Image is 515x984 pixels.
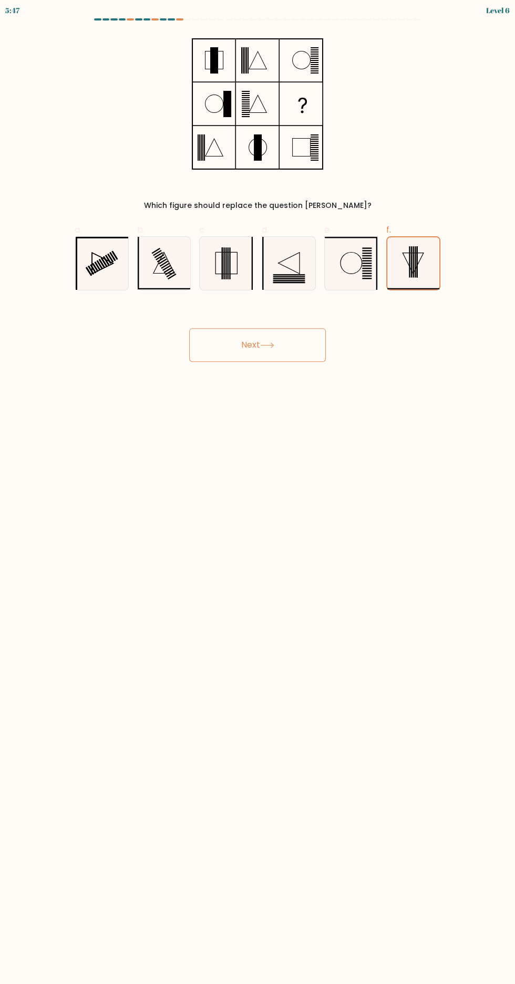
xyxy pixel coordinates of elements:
span: c. [199,224,206,236]
div: Which figure should replace the question [PERSON_NAME]? [81,200,434,211]
div: Level 6 [486,5,510,16]
span: d. [262,224,269,236]
span: a. [75,224,81,236]
div: 5:47 [5,5,19,16]
span: e. [324,224,331,236]
span: f. [386,224,391,236]
span: b. [137,224,145,236]
button: Next [189,328,326,362]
